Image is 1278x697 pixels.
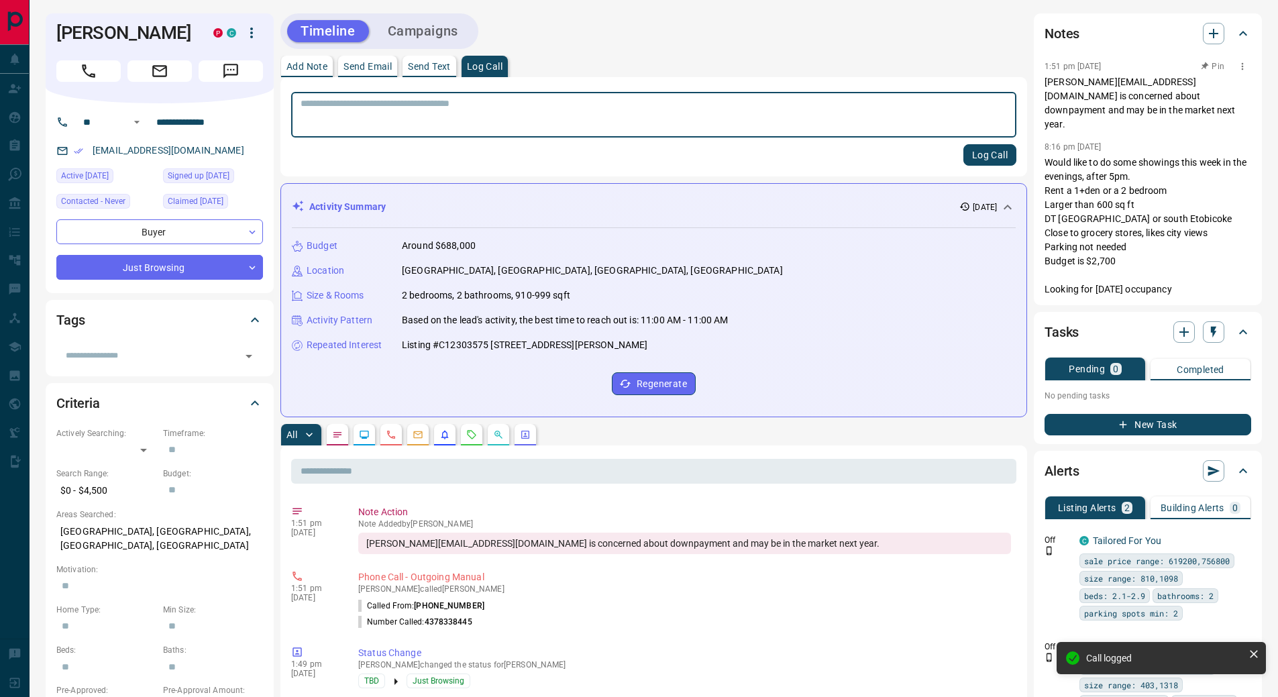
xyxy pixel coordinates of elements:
p: Note Action [358,505,1011,519]
p: 1:51 pm [DATE] [1045,62,1102,71]
svg: Opportunities [493,429,504,440]
p: Min Size: [163,604,263,616]
svg: Lead Browsing Activity [359,429,370,440]
svg: Requests [466,429,477,440]
div: Alerts [1045,455,1251,487]
p: [PERSON_NAME] called [PERSON_NAME] [358,584,1011,594]
span: sale price range: 619200,756800 [1084,554,1230,568]
span: Active [DATE] [61,169,109,182]
p: Pending [1069,364,1105,374]
p: Note Added by [PERSON_NAME] [358,519,1011,529]
div: Activity Summary[DATE] [292,195,1016,219]
p: Size & Rooms [307,288,364,303]
p: Phone Call - Outgoing Manual [358,570,1011,584]
p: Search Range: [56,468,156,480]
button: Log Call [963,144,1016,166]
a: Tailored For You [1093,535,1161,546]
button: Open [239,347,258,366]
p: Budget: [163,468,263,480]
div: Call logged [1086,653,1243,663]
svg: Push Notification Only [1045,546,1054,555]
p: Repeated Interest [307,338,382,352]
p: Would like to do some showings this week in the evenings, after 5pm. Rent a 1+den or a 2 bedroom ... [1045,156,1251,297]
button: New Task [1045,414,1251,435]
svg: Listing Alerts [439,429,450,440]
p: [GEOGRAPHIC_DATA], [GEOGRAPHIC_DATA], [GEOGRAPHIC_DATA], [GEOGRAPHIC_DATA] [402,264,783,278]
p: Motivation: [56,564,263,576]
p: [PERSON_NAME] changed the status for [PERSON_NAME] [358,660,1011,669]
p: Based on the lead's activity, the best time to reach out is: 11:00 AM - 11:00 AM [402,313,729,327]
p: 1:51 pm [291,584,338,593]
div: condos.ca [1079,536,1089,545]
div: property.ca [213,28,223,38]
p: Actively Searching: [56,427,156,439]
p: Log Call [467,62,502,71]
div: Tags [56,304,263,336]
p: [DATE] [973,201,997,213]
p: Timeframe: [163,427,263,439]
h2: Tags [56,309,85,331]
p: 0 [1113,364,1118,374]
button: Pin [1193,60,1232,72]
h2: Alerts [1045,460,1079,482]
span: Just Browsing [413,674,464,688]
p: Activity Summary [309,200,386,214]
div: condos.ca [227,28,236,38]
div: Sun Jul 27 2025 [56,168,156,187]
p: $0 - $4,500 [56,480,156,502]
div: Fri Mar 18 2022 [163,194,263,213]
span: 4378338445 [425,617,472,627]
p: Location [307,264,344,278]
p: Baths: [163,644,263,656]
span: bathrooms: 2 [1157,589,1214,602]
p: Building Alerts [1161,503,1224,513]
p: Off [1045,534,1071,546]
p: No pending tasks [1045,386,1251,406]
span: Message [199,60,263,82]
p: 1:51 pm [291,519,338,528]
p: Pre-Approval Amount: [163,684,263,696]
p: Completed [1177,365,1224,374]
p: Called From: [358,600,484,612]
p: [PERSON_NAME][EMAIL_ADDRESS][DOMAIN_NAME] is concerned about downpayment and may be in the market... [1045,75,1251,131]
h1: [PERSON_NAME] [56,22,193,44]
button: Regenerate [612,372,696,395]
button: Timeline [287,20,369,42]
span: TBD [364,674,379,688]
p: 0 [1232,503,1238,513]
p: Off [1045,641,1071,653]
h2: Tasks [1045,321,1079,343]
button: Campaigns [374,20,472,42]
p: Send Email [343,62,392,71]
div: Tasks [1045,316,1251,348]
p: Send Text [408,62,451,71]
span: beds: 2.1-2.9 [1084,589,1145,602]
h2: Notes [1045,23,1079,44]
p: Activity Pattern [307,313,372,327]
svg: Calls [386,429,396,440]
p: [DATE] [291,593,338,602]
svg: Push Notification Only [1045,653,1054,662]
div: Notes [1045,17,1251,50]
p: Home Type: [56,604,156,616]
p: [GEOGRAPHIC_DATA], [GEOGRAPHIC_DATA], [GEOGRAPHIC_DATA], [GEOGRAPHIC_DATA] [56,521,263,557]
p: Listing Alerts [1058,503,1116,513]
p: 1:49 pm [291,659,338,669]
p: 8:16 pm [DATE] [1045,142,1102,152]
p: Listing #C12303575 [STREET_ADDRESS][PERSON_NAME] [402,338,647,352]
span: Email [127,60,192,82]
p: [DATE] [291,669,338,678]
a: [EMAIL_ADDRESS][DOMAIN_NAME] [93,145,244,156]
div: Criteria [56,387,263,419]
p: Pre-Approved: [56,684,156,696]
span: Call [56,60,121,82]
div: Just Browsing [56,255,263,280]
h2: Criteria [56,392,100,414]
div: Buyer [56,219,263,244]
p: 2 [1124,503,1130,513]
span: Contacted - Never [61,195,125,208]
p: Areas Searched: [56,508,263,521]
svg: Notes [332,429,343,440]
span: Signed up [DATE] [168,169,229,182]
span: parking spots min: 2 [1084,606,1178,620]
